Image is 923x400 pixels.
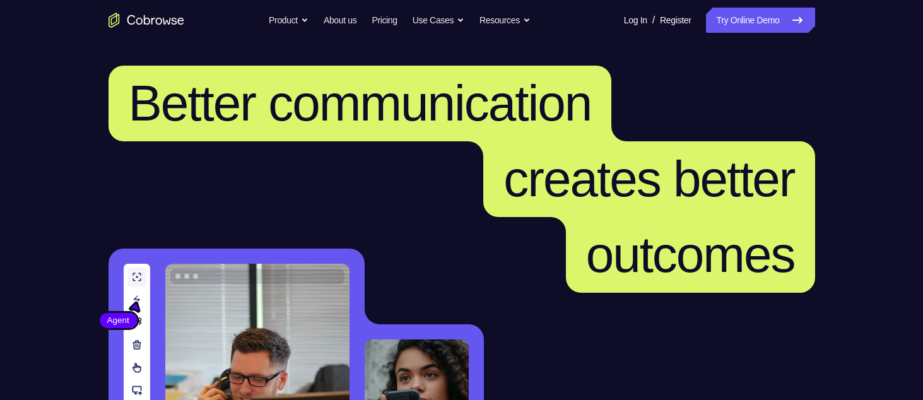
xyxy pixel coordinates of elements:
a: Pricing [372,8,397,33]
button: Resources [479,8,531,33]
span: Better communication [129,75,592,131]
a: Try Online Demo [706,8,814,33]
span: Agent [100,314,137,327]
button: Use Cases [413,8,464,33]
span: creates better [503,151,794,207]
a: About us [324,8,356,33]
span: outcomes [586,226,795,283]
a: Log In [624,8,647,33]
a: Go to the home page [109,13,184,28]
a: Register [660,8,691,33]
button: Product [269,8,309,33]
span: / [652,13,655,28]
